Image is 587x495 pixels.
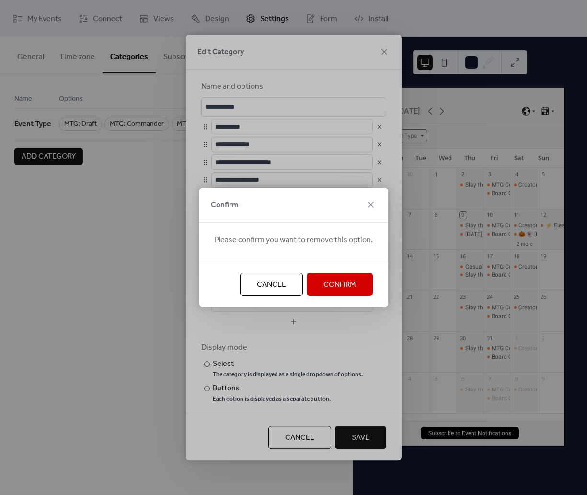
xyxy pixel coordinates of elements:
[215,235,373,246] span: Please confirm you want to remove this option.
[307,273,373,296] button: Confirm
[257,279,286,291] span: Cancel
[240,273,303,296] button: Cancel
[323,279,356,291] span: Confirm
[211,200,239,211] span: Confirm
